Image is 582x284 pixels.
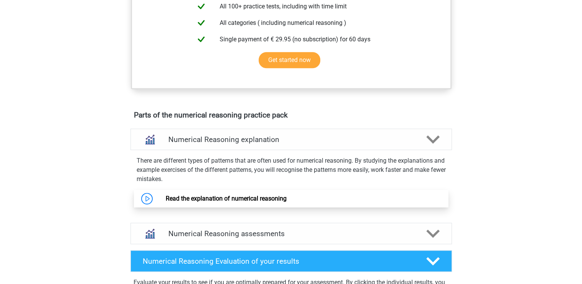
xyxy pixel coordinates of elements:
[137,156,446,184] p: There are different types of patterns that are often used for numerical reasoning. By studying th...
[168,135,414,144] h4: Numerical Reasoning explanation
[168,229,414,238] h4: Numerical Reasoning assessments
[134,111,448,119] h4: Parts of the numerical reasoning practice pack
[143,257,414,266] h4: Numerical Reasoning Evaluation of your results
[127,250,455,272] a: Numerical Reasoning Evaluation of your results
[140,130,160,149] img: numerical reasoning explanations
[127,223,455,244] a: assessments Numerical Reasoning assessments
[140,224,160,243] img: numerical reasoning assessments
[259,52,320,68] a: Get started now
[166,195,287,202] a: Read the explanation of numerical reasoning
[127,129,455,150] a: explanations Numerical Reasoning explanation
